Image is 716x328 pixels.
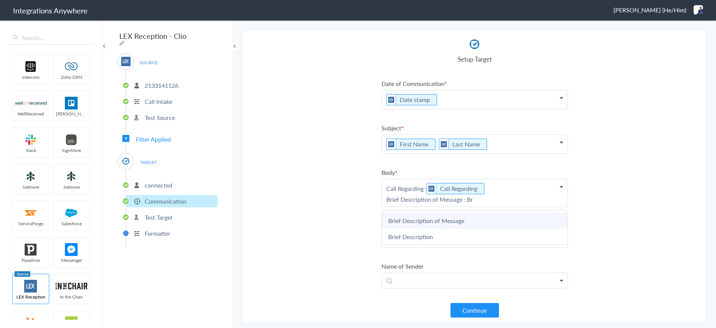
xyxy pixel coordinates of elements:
p: Communication [145,197,186,205]
span: [PERSON_NAME] [53,111,89,117]
img: signmore-logo.png [56,133,87,146]
li: Date stamp [386,94,437,105]
a: Brief Description [382,229,568,245]
img: zoho-logo.svg [56,60,87,73]
img: dffc7c24-452a-452c-b3c2-fb5d2303e76d.png [694,5,703,15]
span: Salesforce [53,220,89,227]
span: In the Chair [53,294,89,300]
span: Zoho CRM [53,74,89,80]
span: SignMore [53,147,89,154]
p: Call Intake [145,97,172,106]
img: wr-logo.svg [15,97,47,109]
a: Call Regarding [440,184,477,193]
span: LEX Reception [13,294,49,300]
span: WellReceived [13,111,49,117]
p: connected [145,181,172,189]
img: trello.png [56,97,87,109]
button: Continue [450,303,499,318]
span: intercom [13,74,49,80]
img: slack-logo.svg [15,133,47,146]
h1: Integrations Anywhere [13,5,88,16]
p: Test Source [145,113,175,122]
label: Body [381,168,568,177]
img: salesforce-logo.svg [56,207,87,219]
img: intercom-logo.svg [15,60,47,73]
a: Brief Description of Message [382,213,568,229]
span: ServiceForge [13,220,49,227]
li: First Name [386,139,436,150]
input: Search... [7,31,95,45]
span: Setmore [13,184,49,190]
img: clio-logo.svg [468,38,481,51]
p: 2133141126 [145,81,178,90]
label: Date of Communication [381,79,568,88]
span: Filter Applied [136,135,171,143]
label: Name of Sender [381,262,568,270]
img: serviceforge-icon.png [15,207,47,219]
img: setmoreNew.jpg [15,170,47,183]
span: SOURCE [134,58,163,68]
img: lex-app-logo.svg [387,95,396,105]
span: Setmore [53,184,89,190]
img: setmoreNew.jpg [56,170,87,183]
span: Messenger [53,257,89,263]
img: lex-app-logo.svg [15,280,47,293]
img: lex-app-logo.svg [427,183,436,194]
h4: Setup Target [381,55,568,64]
img: FBM.png [56,243,87,256]
li: Last Name [439,139,487,150]
span: Slack [13,147,49,154]
img: inch-logo.svg [56,280,87,293]
img: lex-app-logo.svg [439,139,449,149]
span: Pipedrive [13,257,49,263]
span: TARGET [134,157,163,167]
p: Test Target [145,213,173,222]
span: [PERSON_NAME] (He/Him) [613,6,686,14]
p: Call Regarding : Brief Description of Message : Br [382,179,568,207]
img: lex-app-logo.svg [387,139,396,149]
img: pipedrive.png [15,243,47,256]
img: clio-logo.svg [121,157,131,166]
img: lex-app-logo.svg [121,57,131,66]
label: Type of Recipient [381,303,568,311]
label: Subject [381,124,568,132]
p: Formatter [145,229,170,238]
